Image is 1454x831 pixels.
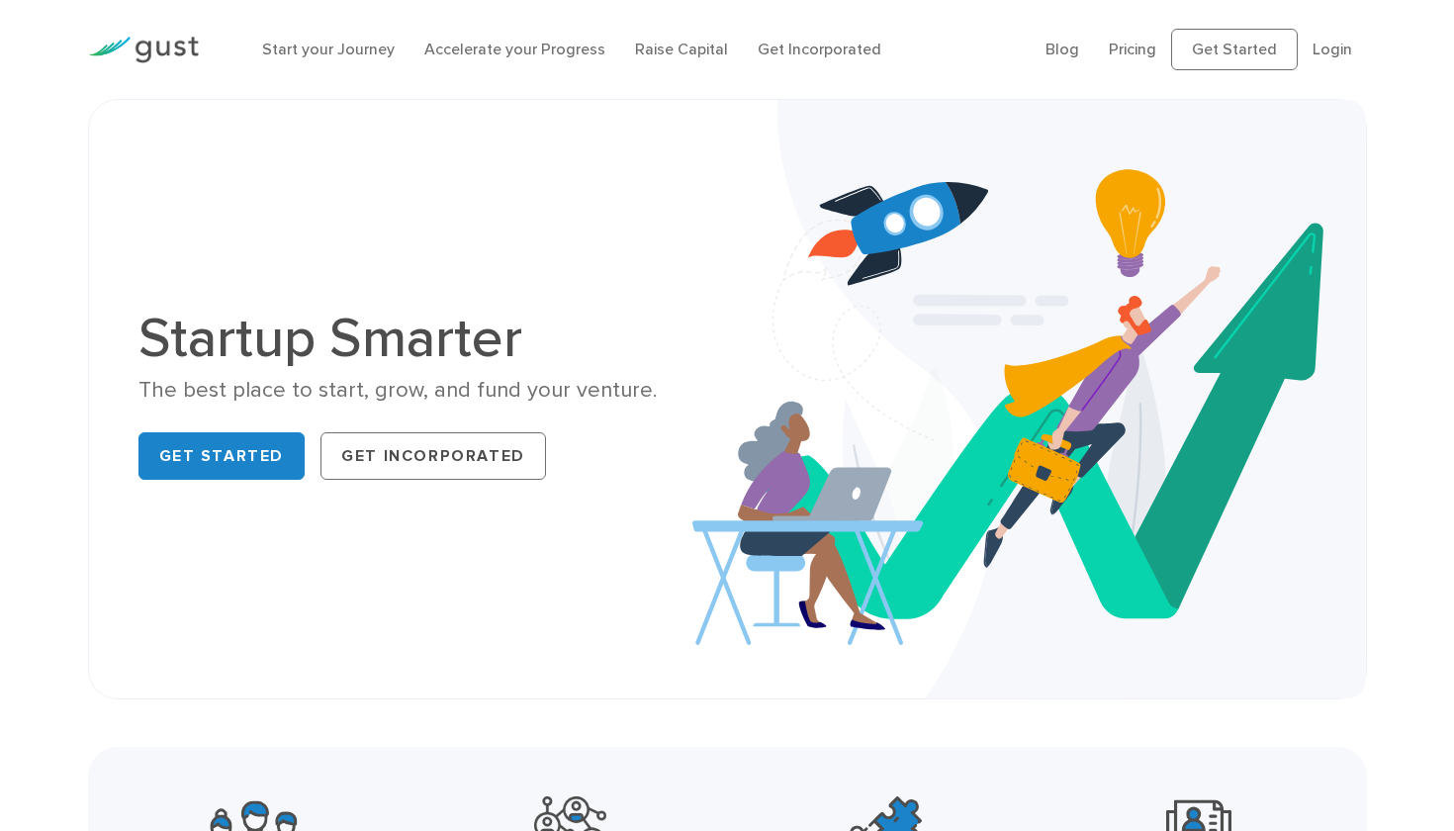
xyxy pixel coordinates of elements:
[1171,29,1298,70] a: Get Started
[1313,40,1352,58] a: Login
[138,311,713,366] h1: Startup Smarter
[635,40,728,58] a: Raise Capital
[1109,40,1156,58] a: Pricing
[138,432,306,480] a: Get Started
[320,432,546,480] a: Get Incorporated
[424,40,605,58] a: Accelerate your Progress
[1045,40,1079,58] a: Blog
[262,40,395,58] a: Start your Journey
[138,376,713,405] div: The best place to start, grow, and fund your venture.
[88,37,199,63] img: Gust Logo
[692,100,1366,698] img: Startup Smarter Hero
[758,40,881,58] a: Get Incorporated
